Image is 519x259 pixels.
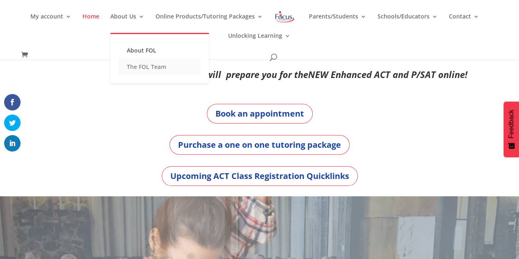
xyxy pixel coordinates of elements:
a: Book an appointment [207,104,313,124]
em: We will prepare you for the [190,68,308,80]
a: Unlocking Learning [228,33,290,52]
a: Online Products/Tutoring Packages [155,14,263,33]
a: Upcoming ACT Class Registration Quicklinks [162,166,358,186]
em: NEW Enhanced ACT and P/SAT online! [308,68,467,80]
a: Purchase a one on one tutoring package [169,135,350,155]
button: Feedback - Show survey [503,101,519,157]
a: The FOL Team [119,59,201,75]
a: Schools/Educators [377,14,437,33]
span: Feedback [508,110,515,138]
img: Focus on Learning [274,9,295,24]
a: Home [82,14,99,33]
a: Contact [448,14,479,33]
a: About FOL [119,42,201,59]
a: About Us [110,14,144,33]
a: My account [30,14,71,33]
a: Parents/Students [309,14,366,33]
